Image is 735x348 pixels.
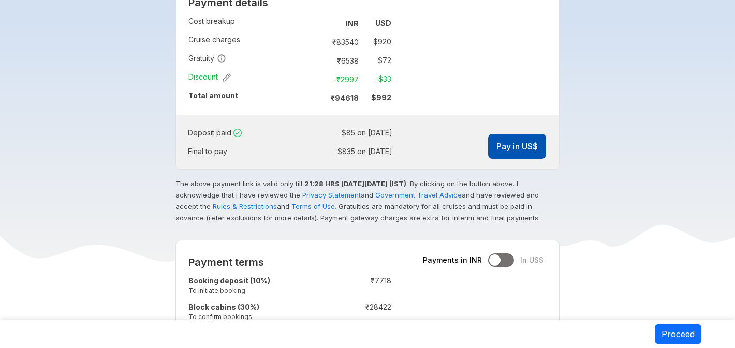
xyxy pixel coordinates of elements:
[298,144,392,159] td: $ 835 on [DATE]
[346,19,359,28] strong: INR
[213,202,277,210] a: Rules & Restrictions
[188,256,391,268] h2: Payment terms
[315,88,319,107] td: :
[363,72,391,86] td: -$ 33
[293,124,297,142] td: :
[188,142,294,161] td: Final to pay
[331,94,359,102] strong: ₹ 94618
[188,33,315,51] td: Cruise charges
[175,178,557,223] p: The above payment link is valid only till . By clicking on the button above, I acknowledge that I...
[363,53,391,68] td: $ 72
[330,300,391,326] td: ₹ 28422
[298,126,392,140] td: $ 85 on [DATE]
[375,191,462,199] a: Government Travel Advice
[188,302,259,311] strong: Block cabins (30%)
[188,276,270,285] strong: Booking deposit (10%)
[363,35,391,49] td: $ 920
[325,274,330,300] td: :
[330,274,391,300] td: ₹ 7718
[188,286,325,295] small: To initiate booking
[319,72,363,86] td: -₹ 2997
[188,53,226,64] span: Gratuity
[375,19,391,27] strong: USD
[325,300,330,326] td: :
[371,93,391,102] strong: $ 992
[293,142,297,161] td: :
[655,324,701,344] button: Proceed
[188,124,294,142] td: Deposit paid
[304,179,406,188] strong: 21:28 HRS [DATE][DATE] (IST)
[315,70,319,88] td: :
[315,33,319,51] td: :
[188,72,231,82] span: Discount
[319,53,363,68] td: ₹ 6538
[488,134,546,159] button: Pay in US$
[319,35,363,49] td: ₹ 83540
[423,255,482,265] span: Payments in INR
[291,202,336,210] a: Terms of Use.
[315,51,319,70] td: :
[188,91,238,100] strong: Total amount
[188,312,325,321] small: To confirm bookings
[315,14,319,33] td: :
[302,191,361,199] a: Privacy Statement
[188,14,315,33] td: Cost breakup
[520,255,543,265] span: In US$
